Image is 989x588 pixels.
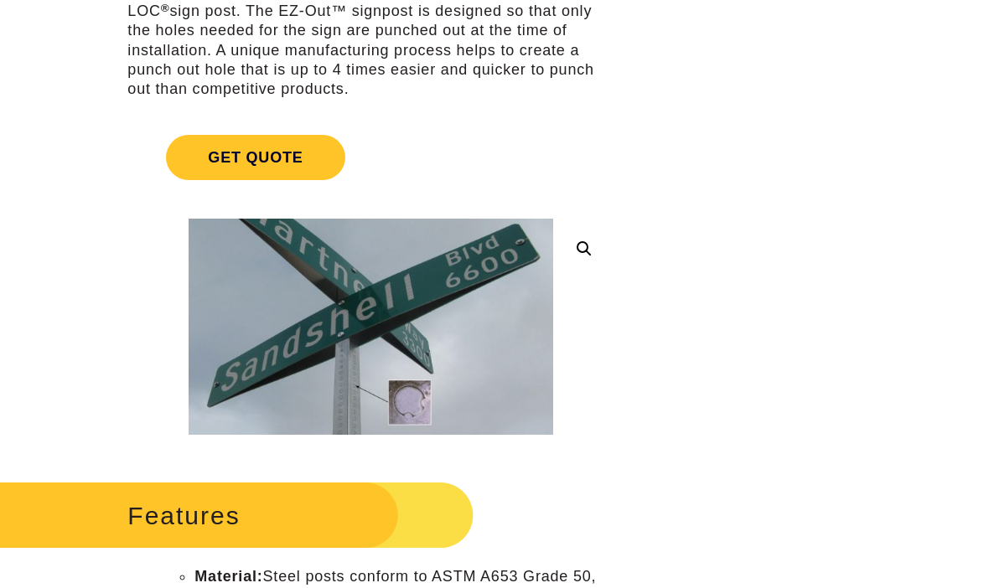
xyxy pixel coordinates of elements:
[127,116,614,201] a: Get Quote
[194,569,262,585] strong: Material:
[161,3,170,15] sup: ®
[166,136,344,181] span: Get Quote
